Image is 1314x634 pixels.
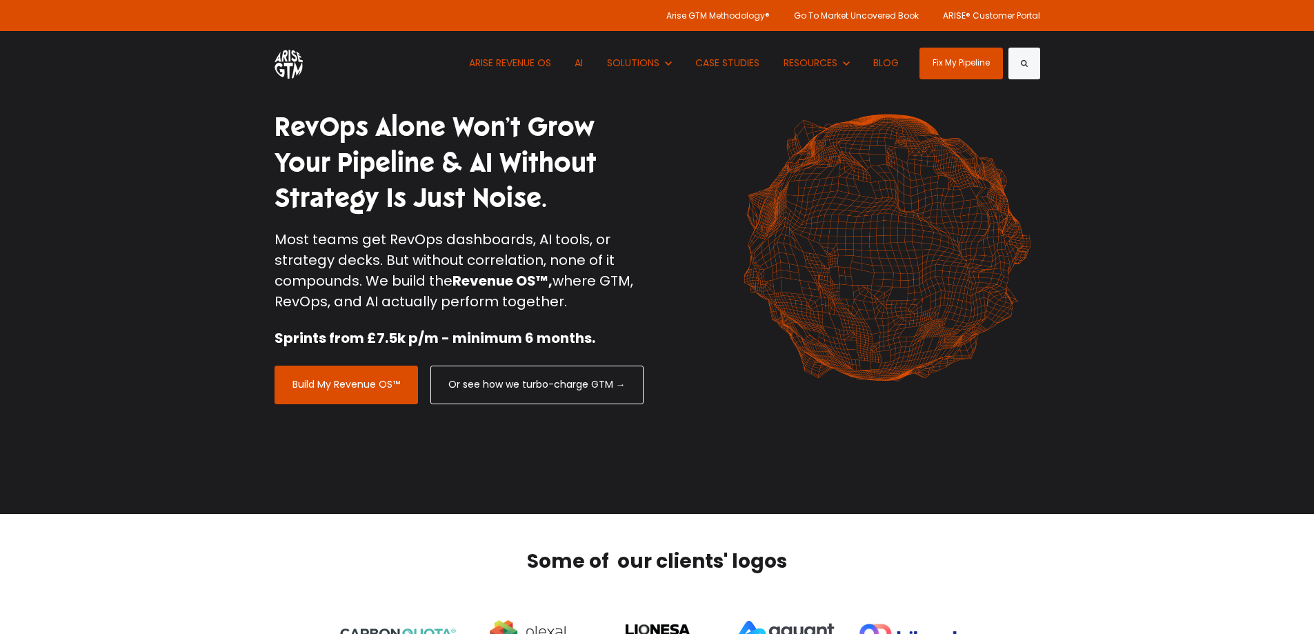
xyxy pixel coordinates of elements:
[275,366,418,404] a: Build My Revenue OS™
[275,110,647,216] h1: RevOps Alone Won’t Grow Your Pipeline & AI Without Strategy Is Just Noise.
[459,31,561,95] a: ARISE REVENUE OS
[275,229,647,312] p: Most teams get RevOps dashboards, AI tools, or strategy decks. But without correlation, none of i...
[597,31,681,95] button: Show submenu for SOLUTIONS SOLUTIONS
[565,31,594,95] a: AI
[784,56,837,70] span: RESOURCES
[430,366,644,404] a: Or see how we turbo-charge GTM →
[340,548,975,575] h2: Some of our clients' logos
[864,31,910,95] a: BLOG
[1008,48,1040,79] button: Search
[919,48,1003,79] a: Fix My Pipeline
[773,31,859,95] button: Show submenu for RESOURCES RESOURCES
[733,99,1040,396] img: shape-61 orange
[459,31,909,95] nav: Desktop navigation
[784,56,784,57] span: Show submenu for RESOURCES
[452,271,553,290] strong: Revenue OS™,
[275,328,595,348] strong: Sprints from £7.5k p/m - minimum 6 months.
[275,48,303,79] img: ARISE GTM logo (1) white
[607,56,659,70] span: SOLUTIONS
[686,31,770,95] a: CASE STUDIES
